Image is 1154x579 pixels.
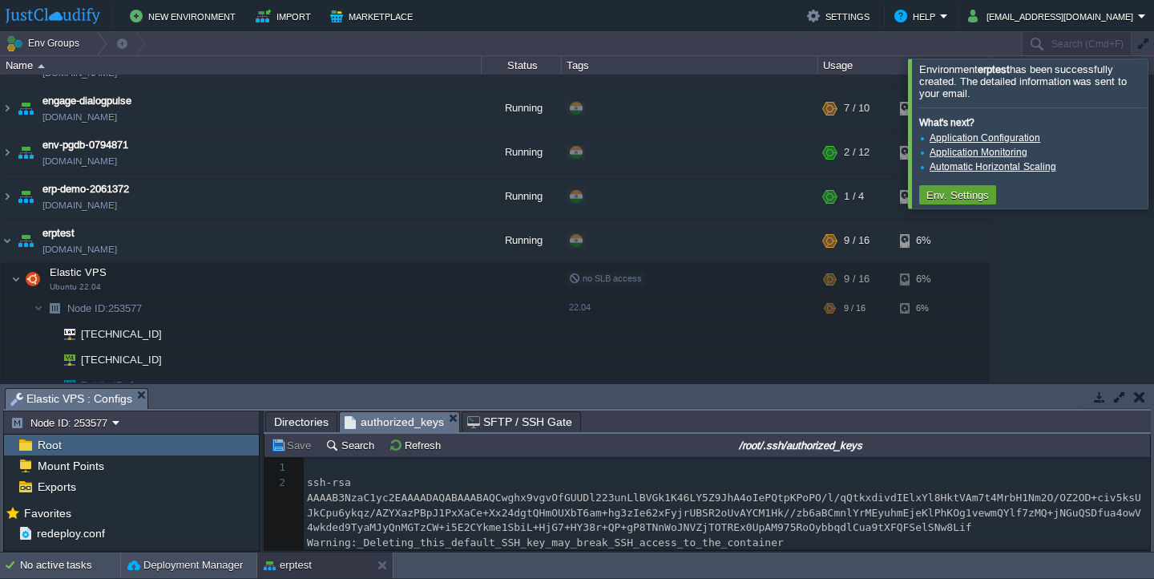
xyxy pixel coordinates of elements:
span: ssh-rsa AAAAB3NzaC1yc2EAAAADAQABAAABAQCwghx9vgvOfGUUDl223unLlBVGk1K46LY5Z9JhA4oIePQtpKPoPO/l/qQtk... [307,476,1141,549]
b: erptest [978,63,1010,75]
a: Mount Points [34,459,107,473]
button: Settings [807,6,874,26]
img: AMDAwAAAACH5BAEAAAAALAAAAAABAAEAAAICRAEAOw== [34,296,43,321]
img: AMDAwAAAACH5BAEAAAAALAAAAAABAAEAAAICRAEAOw== [38,64,45,68]
span: Elastic VPS : Configs [10,389,132,409]
span: no SLB access [569,273,642,283]
img: AMDAwAAAACH5BAEAAAAALAAAAAABAAEAAAICRAEAOw== [53,373,75,398]
div: 9 / 16 [844,263,870,295]
a: Exports [34,480,79,494]
img: AMDAwAAAACH5BAEAAAAALAAAAAABAAEAAAICRAEAOw== [14,175,37,218]
a: Favorites [21,507,74,520]
a: [DOMAIN_NAME] [42,197,117,213]
span: [TECHNICAL_ID] [79,347,164,372]
div: Name [2,56,481,75]
a: redeploy.conf [34,526,107,541]
button: Env. Settings [922,188,994,202]
span: Ubuntu 22.04 [50,282,101,292]
a: [TECHNICAL_ID] [79,328,164,340]
button: Deployment Manager [127,557,243,573]
a: Automatic Horizontal Scaling [930,161,1056,172]
button: Refresh [389,438,446,452]
div: Status [482,56,561,75]
button: New Environment [130,6,240,26]
img: AMDAwAAAACH5BAEAAAAALAAAAAABAAEAAAICRAEAOw== [22,263,44,295]
div: 2 [264,476,289,491]
span: Elastic VPS [48,265,109,279]
span: [DOMAIN_NAME] [42,241,117,257]
a: Public IPv6 [79,379,137,391]
img: AMDAwAAAACH5BAEAAAAALAAAAAABAAEAAAICRAEAOw== [43,347,53,372]
div: Running [482,131,562,174]
div: Tags [563,56,817,75]
div: No active tasks [20,553,120,578]
img: AMDAwAAAACH5BAEAAAAALAAAAAABAAEAAAICRAEAOw== [1,87,14,130]
a: Root [34,438,64,452]
img: JustCloudify [6,8,100,24]
button: Marketplace [330,6,418,26]
img: AMDAwAAAACH5BAEAAAAALAAAAAABAAEAAAICRAEAOw== [11,263,21,295]
div: 1 [264,460,289,476]
a: Application Configuration [930,132,1040,144]
div: Running [482,219,562,262]
span: Directories [274,412,329,431]
div: 11% [900,87,952,130]
div: 15% [900,131,952,174]
span: Favorites [21,506,74,520]
button: erptest [264,557,312,573]
a: erptest [42,225,75,241]
li: /root/.ssh/authorized_keys [339,411,460,431]
button: Search [325,438,379,452]
a: Elastic VPSUbuntu 22.04 [48,266,109,278]
a: Node ID:253577 [66,302,144,315]
a: engage-dialogpulse [42,93,131,109]
img: AMDAwAAAACH5BAEAAAAALAAAAAABAAEAAAICRAEAOw== [1,131,14,174]
div: 1 / 4 [844,175,864,218]
a: Application Monitoring [930,147,1027,158]
div: 9 / 16 [844,296,865,321]
button: Save [271,438,316,452]
button: Import [256,6,316,26]
span: Public IPv6 [79,373,137,398]
span: [TECHNICAL_ID] [79,322,164,346]
div: 11% [900,175,952,218]
div: 6% [900,219,952,262]
img: AMDAwAAAACH5BAEAAAAALAAAAAABAAEAAAICRAEAOw== [1,175,14,218]
a: env-pgdb-0794871 [42,137,128,153]
span: 22.04 [569,302,591,312]
b: What's next? [919,117,974,128]
button: [EMAIL_ADDRESS][DOMAIN_NAME] [968,6,1138,26]
div: 6% [900,296,952,321]
span: Environment has been successfully created. The detailed information was sent to your email. [919,63,1127,99]
img: AMDAwAAAACH5BAEAAAAALAAAAAABAAEAAAICRAEAOw== [14,219,37,262]
button: Env Groups [6,32,85,55]
img: AMDAwAAAACH5BAEAAAAALAAAAAABAAEAAAICRAEAOw== [43,373,53,398]
span: [DOMAIN_NAME] [42,153,117,169]
img: AMDAwAAAACH5BAEAAAAALAAAAAABAAEAAAICRAEAOw== [53,347,75,372]
div: Usage [819,56,988,75]
div: 7 / 10 [844,87,870,130]
img: AMDAwAAAACH5BAEAAAAALAAAAAABAAEAAAICRAEAOw== [53,322,75,346]
span: 253577 [66,302,144,315]
div: 9 / 16 [844,219,870,262]
button: Help [894,6,940,26]
a: [DOMAIN_NAME] [42,109,117,125]
a: erp-demo-2061372 [42,181,129,197]
a: [TECHNICAL_ID] [79,354,164,366]
img: AMDAwAAAACH5BAEAAAAALAAAAAABAAEAAAICRAEAOw== [14,131,37,174]
span: authorized_keys [345,412,444,432]
div: Running [482,87,562,130]
button: Node ID: 253577 [10,415,112,430]
div: 6% [900,263,952,295]
img: AMDAwAAAACH5BAEAAAAALAAAAAABAAEAAAICRAEAOw== [43,322,53,346]
div: 2 / 12 [844,131,870,174]
img: AMDAwAAAACH5BAEAAAAALAAAAAABAAEAAAICRAEAOw== [1,219,14,262]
